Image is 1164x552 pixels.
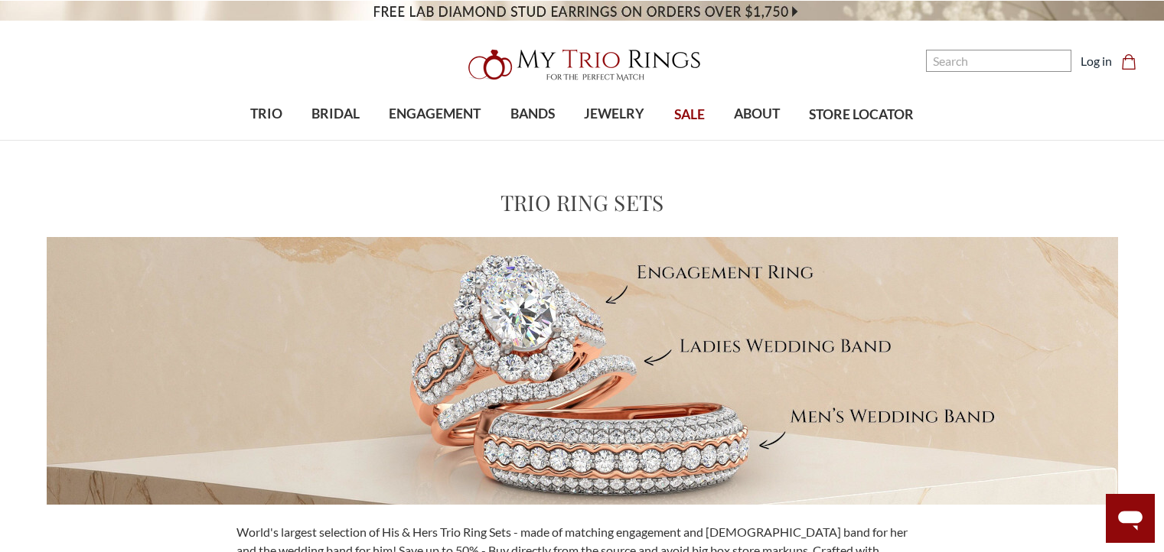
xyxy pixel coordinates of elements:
[374,89,495,139] a: ENGAGEMENT
[500,187,664,219] h1: Trio Ring Sets
[250,104,282,124] span: TRIO
[607,139,622,141] button: submenu toggle
[659,90,719,140] a: SALE
[311,104,360,124] span: BRIDAL
[809,105,914,125] span: STORE LOCATOR
[496,89,569,139] a: BANDS
[389,104,481,124] span: ENGAGEMENT
[734,104,780,124] span: ABOUT
[47,237,1118,505] img: Meet Your Perfect Match MyTrioRings
[510,104,555,124] span: BANDS
[794,90,928,140] a: STORE LOCATOR
[1081,52,1112,70] a: Log in
[926,50,1071,72] input: Search
[427,139,442,141] button: submenu toggle
[236,89,297,139] a: TRIO
[1121,52,1146,70] a: Cart with 0 items
[569,89,659,139] a: JEWELRY
[719,89,794,139] a: ABOUT
[297,89,374,139] a: BRIDAL
[259,139,274,141] button: submenu toggle
[749,139,765,141] button: submenu toggle
[584,104,644,124] span: JEWELRY
[674,105,705,125] span: SALE
[525,139,540,141] button: submenu toggle
[337,41,827,89] a: My Trio Rings
[328,139,344,141] button: submenu toggle
[1121,54,1136,70] svg: cart.cart_preview
[460,41,705,89] img: My Trio Rings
